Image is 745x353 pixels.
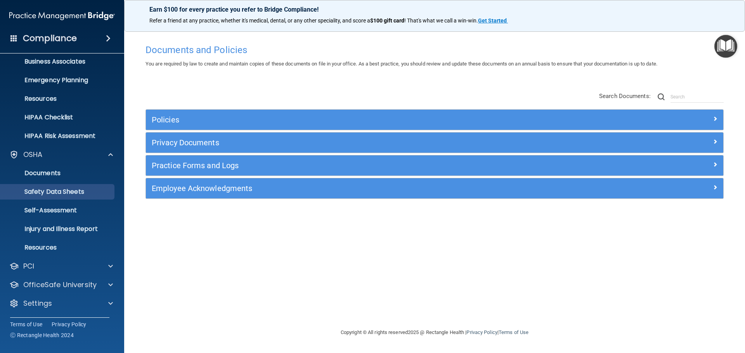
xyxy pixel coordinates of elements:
h4: Documents and Policies [146,45,724,55]
p: PCI [23,262,34,271]
p: Self-Assessment [5,207,111,214]
p: Safety Data Sheets [5,188,111,196]
div: Copyright © All rights reserved 2025 @ Rectangle Health | | [293,320,576,345]
h4: Compliance [23,33,77,44]
input: Search [670,91,724,103]
button: Open Resource Center [714,35,737,58]
p: OSHA [23,150,43,159]
a: Terms of Use [10,320,42,328]
a: Practice Forms and Logs [152,159,717,172]
a: Policies [152,114,717,126]
a: Terms of Use [499,329,528,335]
strong: Get Started [478,17,507,24]
img: ic-search.3b580494.png [658,93,665,100]
p: OfficeSafe University [23,280,97,289]
img: PMB logo [9,8,115,24]
a: Privacy Documents [152,136,717,149]
p: Injury and Illness Report [5,225,111,233]
a: Employee Acknowledgments [152,182,717,195]
h5: Privacy Documents [152,138,573,147]
span: Ⓒ Rectangle Health 2024 [10,331,74,339]
p: Documents [5,169,111,177]
p: HIPAA Checklist [5,114,111,121]
h5: Employee Acknowledgments [152,184,573,193]
span: Refer a friend at any practice, whether it's medical, dental, or any other speciality, and score a [149,17,370,24]
span: ! That's what we call a win-win. [404,17,478,24]
p: Settings [23,299,52,308]
p: HIPAA Risk Assessment [5,132,111,140]
a: Privacy Policy [52,320,87,328]
h5: Policies [152,115,573,124]
strong: $100 gift card [370,17,404,24]
a: OSHA [9,150,113,159]
p: Resources [5,95,111,103]
p: Emergency Planning [5,76,111,84]
a: Get Started [478,17,508,24]
a: OfficeSafe University [9,280,113,289]
span: Search Documents: [599,93,651,100]
p: Resources [5,244,111,251]
a: Settings [9,299,113,308]
p: Earn $100 for every practice you refer to Bridge Compliance! [149,6,720,13]
p: Business Associates [5,58,111,65]
a: Privacy Policy [466,329,497,335]
h5: Practice Forms and Logs [152,161,573,170]
span: You are required by law to create and maintain copies of these documents on file in your office. ... [146,61,657,67]
a: PCI [9,262,113,271]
